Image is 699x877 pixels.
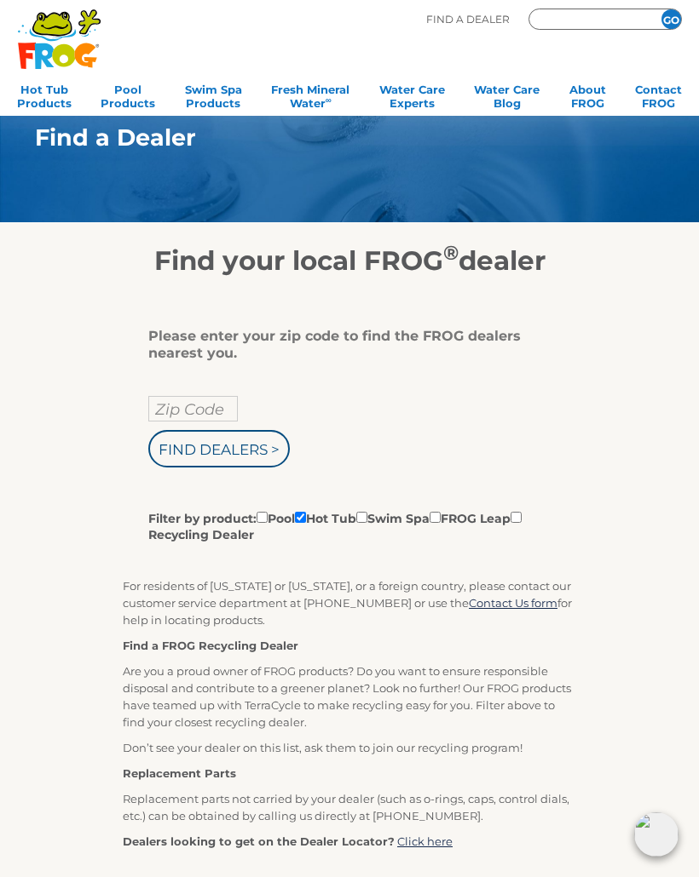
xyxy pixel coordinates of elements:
[397,834,453,848] a: Click here
[101,77,155,112] a: PoolProducts
[123,639,298,652] strong: Find a FROG Recycling Dealer
[148,508,538,543] label: Filter by product: Pool Hot Tub Swim Spa FROG Leap Recycling Dealer
[148,328,538,362] div: Please enter your zip code to find the FROG dealers nearest you.
[123,790,576,824] p: Replacement parts not carried by your dealer (such as o-rings, caps, control dials, etc.) can be ...
[511,512,522,523] input: Filter by product:PoolHot TubSwim SpaFROG LeapRecycling Dealer
[123,577,576,628] p: For residents of [US_STATE] or [US_STATE], or a foreign country, please contact our customer serv...
[185,77,242,112] a: Swim SpaProducts
[634,812,679,857] img: openIcon
[271,77,349,112] a: Fresh MineralWater∞
[257,512,268,523] input: Filter by product:PoolHot TubSwim SpaFROG LeapRecycling Dealer
[9,244,690,277] h2: Find your local FROG dealer
[17,77,72,112] a: Hot TubProducts
[326,95,332,105] sup: ∞
[661,9,681,29] input: GO
[469,596,557,610] a: Contact Us form
[123,834,395,848] strong: Dealers looking to get on the Dealer Locator?
[123,739,576,756] p: Don’t see your dealer on this list, ask them to join our recycling program!
[356,512,367,523] input: Filter by product:PoolHot TubSwim SpaFROG LeapRecycling Dealer
[426,9,510,30] p: Find A Dealer
[430,512,441,523] input: Filter by product:PoolHot TubSwim SpaFROG LeapRecycling Dealer
[538,12,640,27] input: Zip Code Form
[569,77,606,112] a: AboutFROG
[443,240,459,265] sup: ®
[635,77,682,112] a: ContactFROG
[123,662,576,731] p: Are you a proud owner of FROG products? Do you want to ensure responsible disposal and contribute...
[379,77,445,112] a: Water CareExperts
[474,77,540,112] a: Water CareBlog
[123,766,236,780] strong: Replacement Parts
[35,124,621,151] h1: Find a Dealer
[295,512,306,523] input: Filter by product:PoolHot TubSwim SpaFROG LeapRecycling Dealer
[148,430,290,467] input: Find Dealers >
